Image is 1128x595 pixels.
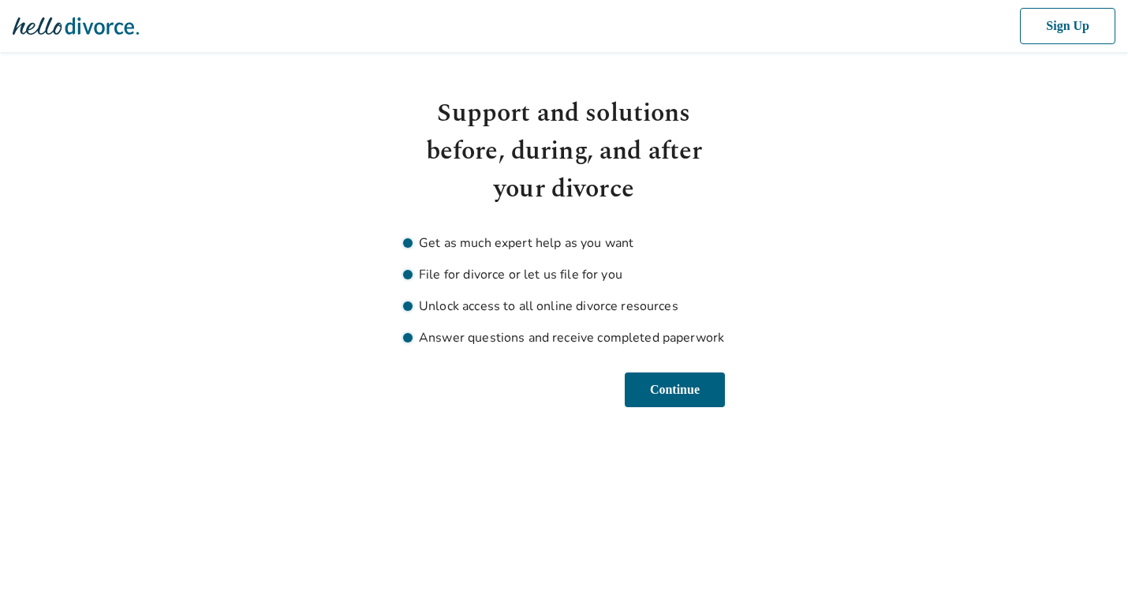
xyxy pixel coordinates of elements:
[403,297,725,316] li: Unlock access to all online divorce resources
[403,265,725,284] li: File for divorce or let us file for you
[403,234,725,253] li: Get as much expert help as you want
[403,95,725,208] h1: Support and solutions before, during, and after your divorce
[13,10,139,42] img: Hello Divorce Logo
[621,372,725,407] button: Continue
[403,328,725,347] li: Answer questions and receive completed paperwork
[1017,8,1115,44] button: Sign Up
